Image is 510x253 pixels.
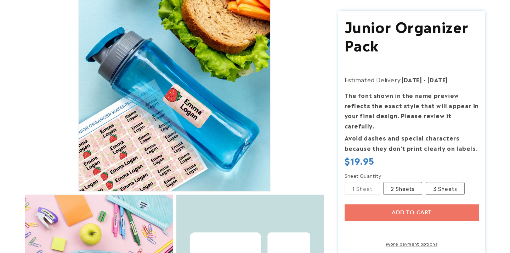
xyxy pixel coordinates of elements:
[424,75,426,84] strong: -
[345,172,382,179] legend: Sheet Quantity
[345,75,479,85] p: Estimated Delivery:
[383,182,422,195] label: 2 Sheets
[426,182,465,195] label: 3 Sheets
[345,240,479,247] a: More payment options
[345,182,380,195] label: 1 Sheet
[345,17,479,54] h1: Junior Organizer Pack
[402,75,422,84] strong: [DATE]
[345,155,375,166] span: $19.95
[345,133,478,152] strong: Avoid dashes and special characters because they don’t print clearly on labels.
[427,75,448,84] strong: [DATE]
[345,91,479,130] strong: The font shown in the name preview reflects the exact style that will appear in your final design...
